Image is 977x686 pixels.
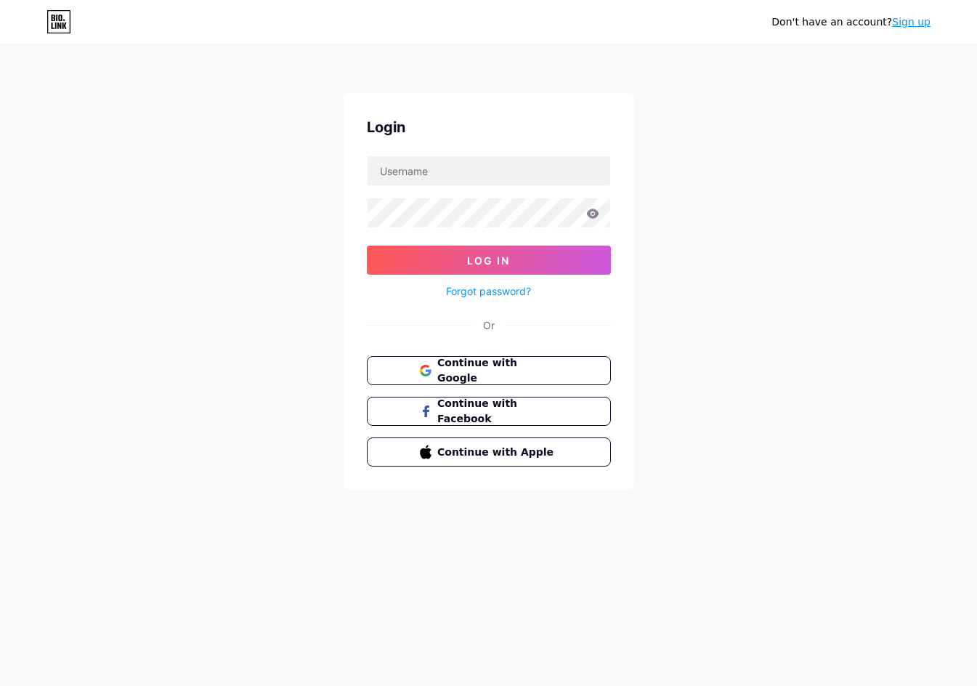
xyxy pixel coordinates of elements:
div: Or [483,318,495,333]
span: Continue with Apple [437,445,557,460]
button: Continue with Apple [367,437,611,467]
input: Username [368,156,610,185]
a: Sign up [892,16,931,28]
button: Continue with Facebook [367,397,611,426]
span: Continue with Google [437,355,557,386]
button: Log In [367,246,611,275]
span: Log In [467,254,510,267]
a: Forgot password? [446,283,531,299]
div: Don't have an account? [771,15,931,30]
button: Continue with Google [367,356,611,385]
span: Continue with Facebook [437,396,557,427]
div: Login [367,116,611,138]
